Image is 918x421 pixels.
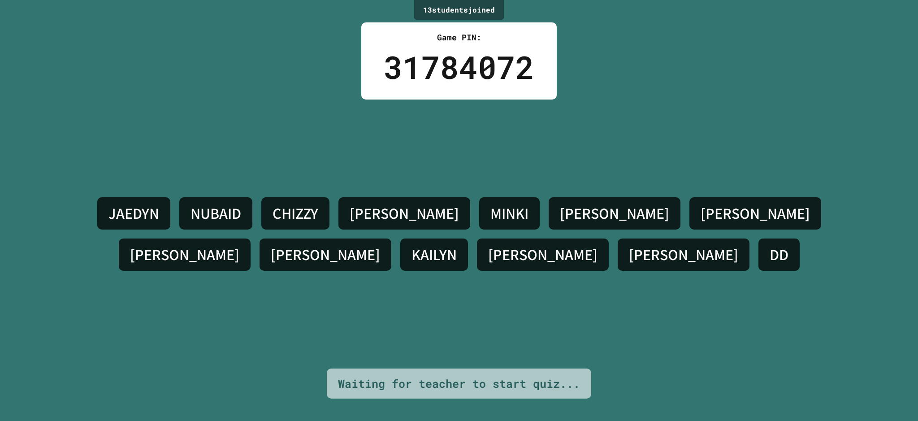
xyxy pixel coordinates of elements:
div: Game PIN: [384,31,534,43]
h4: [PERSON_NAME] [560,204,669,223]
h4: KAILYN [411,245,457,264]
h4: [PERSON_NAME] [629,245,738,264]
h4: [PERSON_NAME] [350,204,459,223]
h4: MINKI [490,204,528,223]
h4: [PERSON_NAME] [488,245,598,264]
h4: [PERSON_NAME] [130,245,239,264]
h4: CHIZZY [273,204,318,223]
h4: NUBAID [191,204,241,223]
h4: [PERSON_NAME] [701,204,810,223]
div: Waiting for teacher to start quiz... [338,375,580,392]
h4: DD [770,245,788,264]
h4: [PERSON_NAME] [271,245,380,264]
h4: JAEDYN [108,204,159,223]
div: 31784072 [384,43,534,91]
